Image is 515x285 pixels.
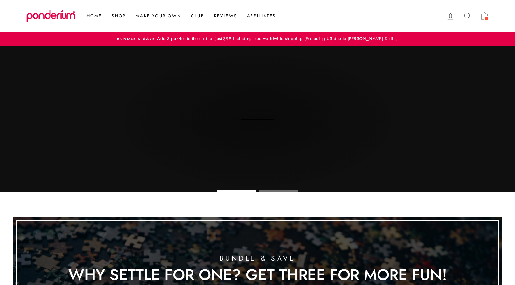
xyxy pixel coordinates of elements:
div: Why Settle for One? Get Three for More Fun! [68,266,447,283]
ul: Primary [79,10,281,22]
a: Affiliates [242,10,281,22]
div: Bundle & Save [68,254,447,262]
a: Reviews [209,10,242,22]
img: Ponderium [26,10,75,22]
a: Shop [107,10,131,22]
span: Bundle & Save [117,36,155,41]
a: Bundle & SaveAdd 3 puzzles to the cart for just $99 including free worldwide shipping (Excluding ... [28,35,487,42]
span: Add 3 puzzles to the cart for just $99 including free worldwide shipping (Excluding US due to [PE... [155,35,398,42]
a: Home [82,10,107,22]
li: Page dot 2 [259,190,298,192]
li: Page dot 1 [217,190,256,192]
a: Club [186,10,209,22]
a: Make Your Own [131,10,186,22]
